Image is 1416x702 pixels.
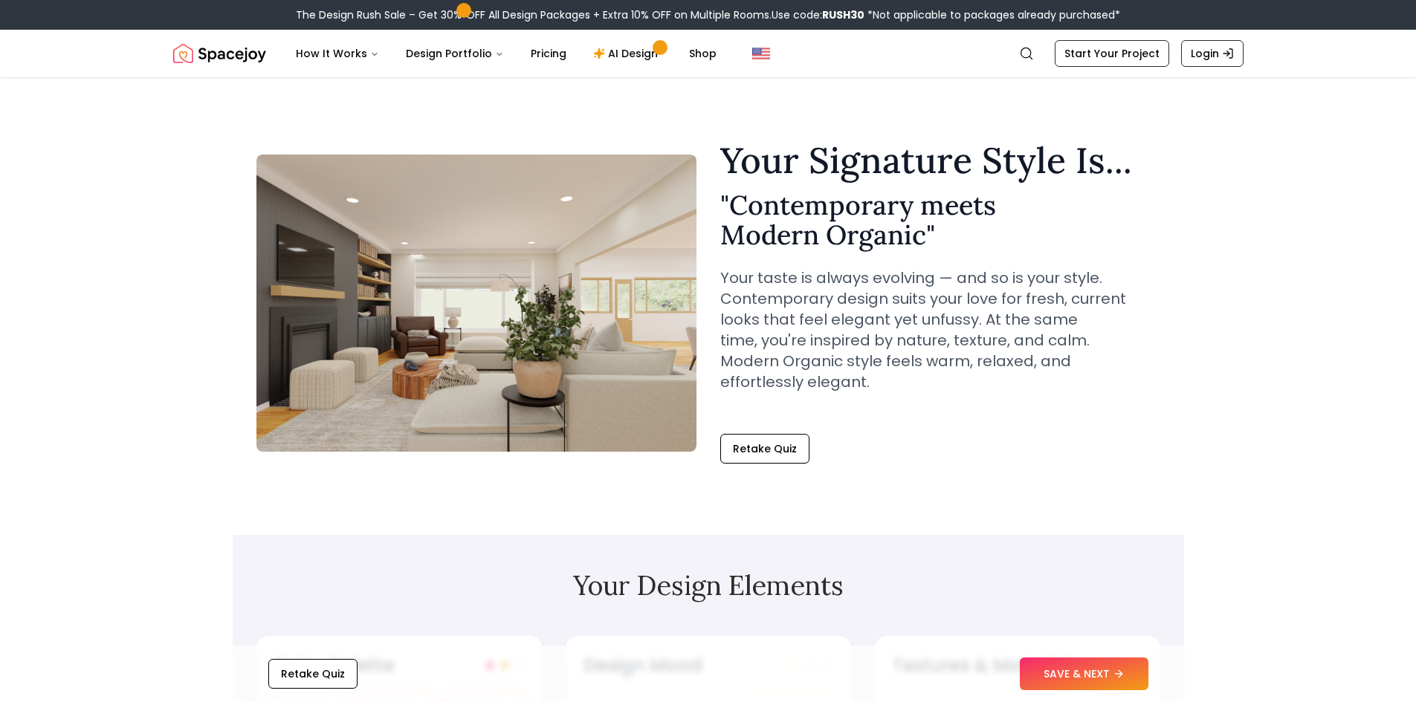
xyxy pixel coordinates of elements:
button: Retake Quiz [720,434,809,464]
button: Retake Quiz [268,659,358,689]
h2: " Contemporary meets Modern Organic " [720,190,1160,250]
button: SAVE & NEXT [1020,657,1148,690]
button: How It Works [284,39,391,68]
nav: Global [173,30,1244,77]
span: *Not applicable to packages already purchased* [864,7,1120,22]
a: Login [1181,40,1244,67]
h2: Your Design Elements [256,571,1160,600]
p: Your taste is always evolving — and so is your style. Contemporary design suits your love for fre... [720,267,1160,392]
a: AI Design [581,39,674,68]
span: Use code: [772,7,864,22]
a: Shop [677,39,728,68]
nav: Main [284,39,728,68]
img: Spacejoy Logo [173,39,266,68]
a: Spacejoy [173,39,266,68]
h1: Your Signature Style Is... [720,143,1160,178]
b: RUSH30 [822,7,864,22]
button: Design Portfolio [394,39,516,68]
a: Start Your Project [1055,40,1169,67]
div: The Design Rush Sale – Get 30% OFF All Design Packages + Extra 10% OFF on Multiple Rooms. [296,7,1120,22]
a: Pricing [519,39,578,68]
img: United States [752,45,770,62]
img: Contemporary meets Modern Organic Style Example [256,155,696,452]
